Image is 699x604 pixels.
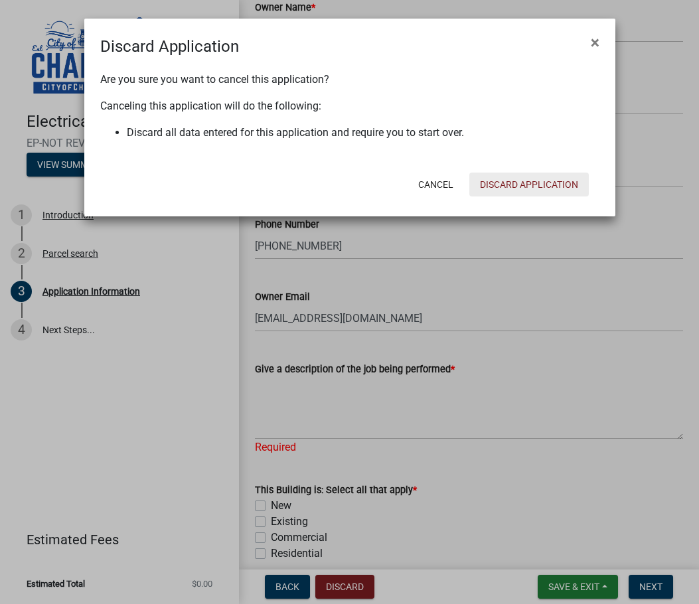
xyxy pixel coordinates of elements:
button: Cancel [408,173,464,196]
li: Discard all data entered for this application and require you to start over. [127,125,599,141]
h4: Discard Application [100,35,239,58]
p: Are you sure you want to cancel this application? [100,72,599,88]
span: × [591,33,599,52]
button: Discard Application [469,173,589,196]
button: Close [580,24,610,61]
p: Canceling this application will do the following: [100,98,599,114]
